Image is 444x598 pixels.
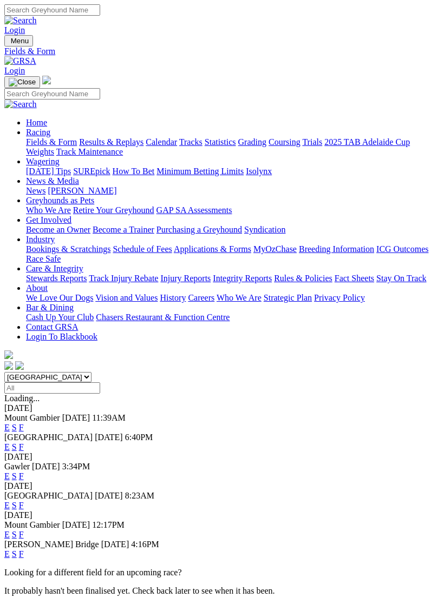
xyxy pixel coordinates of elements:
span: [GEOGRAPHIC_DATA] [4,433,93,442]
a: Bookings & Scratchings [26,244,110,254]
img: twitter.svg [15,361,24,370]
img: logo-grsa-white.png [42,76,51,84]
a: Become a Trainer [93,225,154,234]
a: E [4,471,10,481]
span: Loading... [4,394,40,403]
partial: It probably hasn't been finalised yet. Check back later to see when it has been. [4,586,275,595]
input: Search [4,88,100,99]
div: Greyhounds as Pets [26,205,440,215]
img: GRSA [4,56,36,66]
a: S [12,501,17,510]
a: Calendar [146,137,177,147]
div: [DATE] [4,481,440,491]
a: F [19,442,24,451]
span: 4:16PM [131,540,159,549]
p: Looking for a different field for an upcoming race? [4,568,440,577]
div: About [26,293,440,303]
span: 6:40PM [125,433,153,442]
a: Login To Blackbook [26,332,97,341]
a: E [4,423,10,432]
a: F [19,530,24,539]
a: S [12,549,17,559]
a: S [12,530,17,539]
div: Wagering [26,167,440,176]
a: F [19,501,24,510]
a: Login [4,25,25,35]
span: Menu [11,37,29,45]
a: [PERSON_NAME] [48,186,116,195]
a: Privacy Policy [314,293,365,302]
a: Race Safe [26,254,61,263]
a: Grading [238,137,266,147]
a: 2025 TAB Adelaide Cup [324,137,410,147]
a: Retire Your Greyhound [73,205,154,215]
span: [GEOGRAPHIC_DATA] [4,491,93,500]
a: S [12,471,17,481]
span: [DATE] [95,491,123,500]
input: Select date [4,382,100,394]
img: facebook.svg [4,361,13,370]
a: Track Injury Rebate [89,274,158,283]
span: Mount Gambier [4,413,60,422]
a: Results & Replays [79,137,143,147]
a: Stay On Track [376,274,426,283]
a: Integrity Reports [213,274,272,283]
a: Applications & Forms [174,244,251,254]
a: E [4,549,10,559]
input: Search [4,4,100,16]
a: Weights [26,147,54,156]
a: Breeding Information [299,244,374,254]
a: News & Media [26,176,79,185]
img: logo-grsa-white.png [4,350,13,359]
img: Close [9,78,36,87]
a: Schedule of Fees [113,244,172,254]
a: Stewards Reports [26,274,87,283]
span: 8:23AM [125,491,154,500]
a: Injury Reports [160,274,211,283]
div: Bar & Dining [26,313,440,322]
a: SUREpick [73,167,110,176]
div: Care & Integrity [26,274,440,283]
a: F [19,423,24,432]
a: Home [26,118,47,127]
a: ICG Outcomes [376,244,428,254]
span: 3:34PM [62,462,90,471]
a: Tracks [179,137,203,147]
span: 11:39AM [92,413,126,422]
div: Get Involved [26,225,440,235]
a: Get Involved [26,215,71,224]
a: Trials [302,137,322,147]
span: Gawler [4,462,30,471]
span: 12:17PM [92,520,125,529]
a: Track Maintenance [56,147,123,156]
a: Greyhounds as Pets [26,196,94,205]
a: Industry [26,235,55,244]
a: Strategic Plan [264,293,312,302]
a: Fields & Form [4,46,440,56]
a: S [12,442,17,451]
a: Contact GRSA [26,322,78,331]
a: How To Bet [113,167,155,176]
a: Rules & Policies [274,274,332,283]
a: Cash Up Your Club [26,313,94,322]
a: Statistics [205,137,236,147]
a: [DATE] Tips [26,167,71,176]
div: Industry [26,244,440,264]
a: E [4,501,10,510]
div: [DATE] [4,403,440,413]
img: Search [4,16,37,25]
a: Chasers Restaurant & Function Centre [96,313,230,322]
a: GAP SA Assessments [156,205,232,215]
button: Toggle navigation [4,76,40,88]
a: Coursing [269,137,301,147]
div: Racing [26,137,440,157]
div: [DATE] [4,452,440,462]
a: Purchasing a Greyhound [156,225,242,234]
a: About [26,283,48,293]
a: Bar & Dining [26,303,74,312]
span: [DATE] [62,413,90,422]
a: Wagering [26,157,60,166]
a: Vision and Values [95,293,158,302]
a: E [4,530,10,539]
span: [DATE] [101,540,129,549]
